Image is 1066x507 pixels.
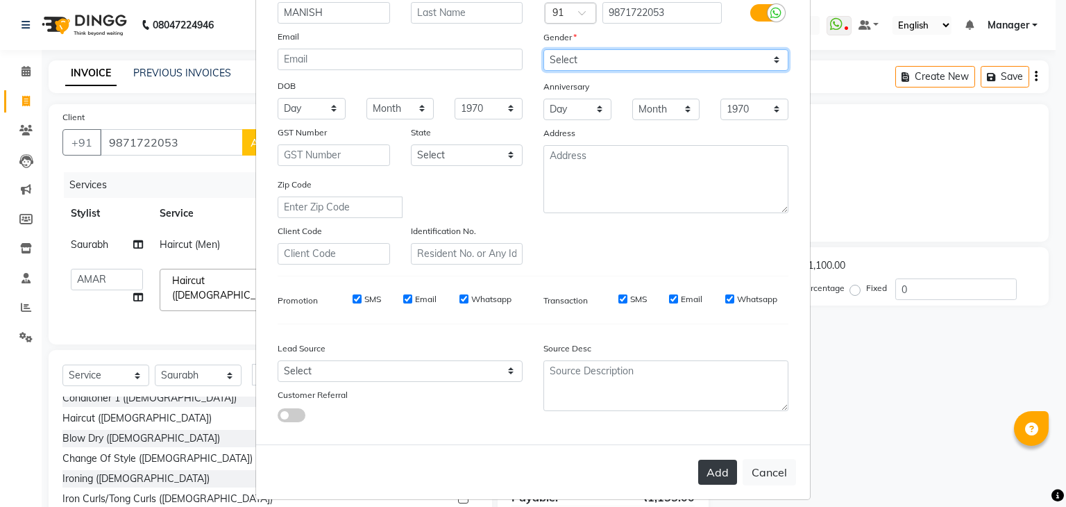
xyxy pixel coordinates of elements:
label: Email [415,293,437,306]
input: Mobile [602,2,722,24]
label: Transaction [543,294,588,307]
label: Client Code [278,225,322,238]
label: Address [543,127,575,140]
input: First Name [278,2,390,24]
button: Add [698,460,737,485]
label: DOB [278,80,296,92]
label: Promotion [278,294,318,307]
input: Client Code [278,243,390,265]
label: Lead Source [278,342,325,355]
label: Zip Code [278,178,312,191]
input: Last Name [411,2,523,24]
input: GST Number [278,144,390,166]
label: State [411,126,431,139]
label: Customer Referral [278,389,348,401]
label: SMS [364,293,381,306]
button: Cancel [743,459,796,485]
label: SMS [630,293,647,306]
label: Anniversary [543,81,589,93]
label: Identification No. [411,225,476,238]
input: Enter Zip Code [278,197,403,218]
label: GST Number [278,126,327,139]
input: Resident No. or Any Id [411,243,523,265]
label: Whatsapp [737,293,777,306]
input: Email [278,49,523,70]
label: Source Desc [543,342,591,355]
label: Gender [543,31,577,44]
label: Email [681,293,702,306]
label: Whatsapp [471,293,511,306]
label: Email [278,31,299,43]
